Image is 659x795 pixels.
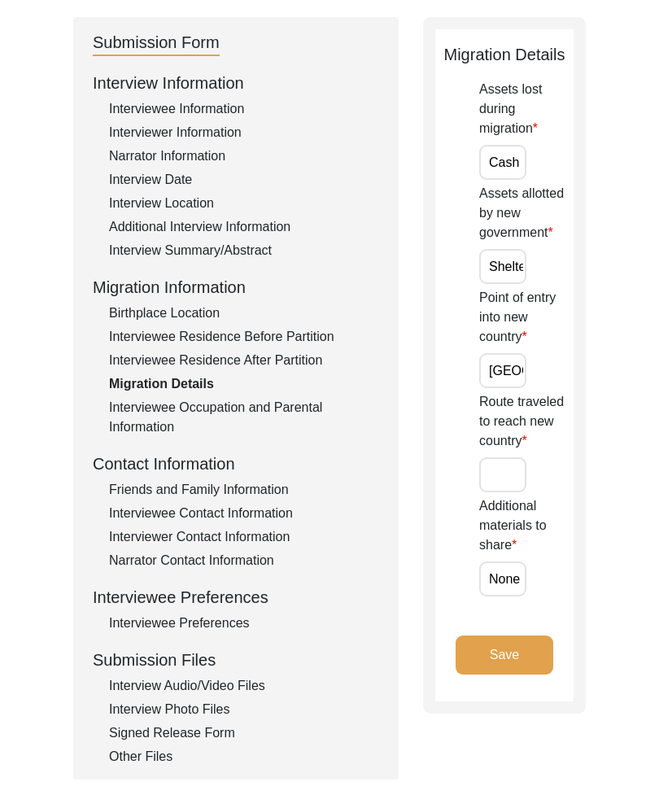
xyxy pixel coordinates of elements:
div: Other Files [109,747,379,767]
div: Interviewer Contact Information [109,527,379,547]
div: Migration Information [93,275,379,299]
div: Interviewee Occupation and Parental Information [109,398,379,437]
label: Assets allotted by new government [479,184,574,242]
label: Additional materials to share [479,496,574,555]
div: Signed Release Form [109,723,379,743]
div: Interview Information [93,71,379,95]
div: Interviewer Information [109,123,379,142]
label: Assets lost during migration [479,80,574,138]
div: Interviewee Preferences [93,585,379,609]
div: Submission Files [93,648,379,672]
div: Interview Audio/Video Files [109,676,379,696]
button: Save [456,636,553,675]
div: Migration Details [109,374,379,394]
label: Point of entry into new country [479,288,574,347]
div: Interviewee Information [109,99,379,119]
div: Narrator Information [109,146,379,166]
div: Migration Details [435,42,574,67]
div: Submission Form [93,30,220,56]
div: Interview Location [109,194,379,213]
div: Contact Information [93,452,379,476]
div: Interviewee Residence Before Partition [109,327,379,347]
div: Narrator Contact Information [109,551,379,570]
div: Interviewee Contact Information [109,504,379,523]
div: Friends and Family Information [109,480,379,500]
div: Interviewee Residence After Partition [109,351,379,370]
div: Birthplace Location [109,304,379,323]
div: Additional Interview Information [109,217,379,237]
div: Interview Date [109,170,379,190]
label: Route traveled to reach new country [479,392,574,451]
div: Interview Summary/Abstract [109,241,379,260]
div: Interviewee Preferences [109,614,379,633]
div: Interview Photo Files [109,700,379,719]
